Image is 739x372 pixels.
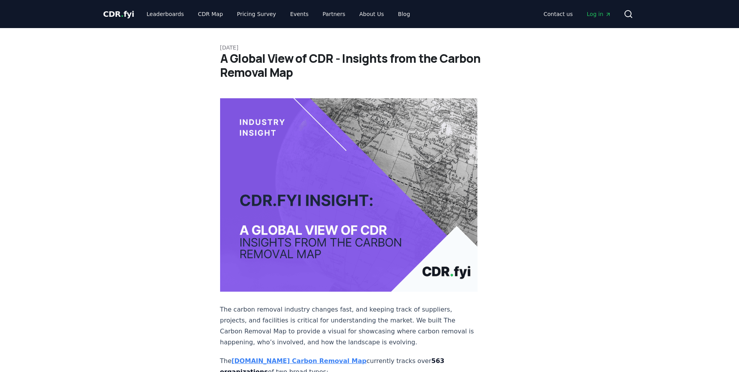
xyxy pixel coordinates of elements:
[580,7,617,21] a: Log in
[231,357,366,365] a: [DOMAIN_NAME] Carbon Removal Map
[103,9,134,19] span: CDR fyi
[220,44,519,51] p: [DATE]
[220,51,519,80] h1: A Global View of CDR - Insights from the Carbon Removal Map
[231,7,282,21] a: Pricing Survey
[220,98,478,292] img: blog post image
[537,7,617,21] nav: Main
[220,304,478,348] p: The carbon removal industry changes fast, and keeping track of suppliers, projects, and facilitie...
[121,9,123,19] span: .
[537,7,579,21] a: Contact us
[316,7,351,21] a: Partners
[140,7,190,21] a: Leaderboards
[192,7,229,21] a: CDR Map
[392,7,416,21] a: Blog
[284,7,315,21] a: Events
[587,10,611,18] span: Log in
[103,9,134,19] a: CDR.fyi
[353,7,390,21] a: About Us
[140,7,416,21] nav: Main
